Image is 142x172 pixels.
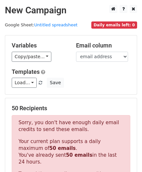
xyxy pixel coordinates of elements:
p: Sorry, you don't have enough daily email credits to send these emails. [19,119,123,133]
span: Daily emails left: 0 [91,21,137,29]
strong: 50 emails [66,152,92,158]
a: Load... [12,78,37,88]
a: Copy/paste... [12,52,51,62]
h5: Email column [76,42,131,49]
p: Your current plan supports a daily maximum of . You've already sent in the last 24 hours. [19,138,123,165]
a: Untitled spreadsheet [34,22,77,27]
h5: Variables [12,42,66,49]
h2: New Campaign [5,5,137,16]
button: Save [47,78,64,88]
a: Daily emails left: 0 [91,22,137,27]
strong: 50 emails [49,145,76,151]
a: Templates [12,68,40,75]
small: Google Sheet: [5,22,78,27]
h5: 50 Recipients [12,105,130,112]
